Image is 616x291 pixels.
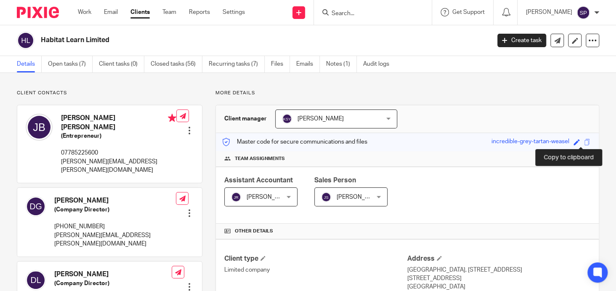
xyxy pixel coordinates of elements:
[162,8,176,16] a: Team
[61,149,176,157] p: 07785225600
[54,196,176,205] h4: [PERSON_NAME]
[235,155,285,162] span: Team assignments
[224,177,293,184] span: Assistant Accountant
[326,56,357,72] a: Notes (1)
[209,56,265,72] a: Recurring tasks (7)
[331,10,406,18] input: Search
[61,158,176,175] p: [PERSON_NAME][EMAIL_ADDRESS][PERSON_NAME][DOMAIN_NAME]
[407,283,590,291] p: [GEOGRAPHIC_DATA]
[321,192,331,202] img: svg%3E
[130,8,150,16] a: Clients
[407,266,590,274] p: [GEOGRAPHIC_DATA], [STREET_ADDRESS]
[222,138,367,146] p: Master code for secure communications and files
[26,114,53,141] img: svg%3E
[54,206,176,214] h5: (Company Director)
[337,194,383,200] span: [PERSON_NAME]
[17,32,35,49] img: svg%3E
[54,231,176,248] p: [PERSON_NAME][EMAIL_ADDRESS][PERSON_NAME][DOMAIN_NAME]
[99,56,144,72] a: Client tasks (0)
[78,8,91,16] a: Work
[17,7,59,18] img: Pixie
[215,90,599,96] p: More details
[282,114,292,124] img: svg%3E
[407,254,590,263] h4: Address
[314,177,356,184] span: Sales Person
[26,196,46,216] img: svg%3E
[297,116,344,122] span: [PERSON_NAME]
[363,56,396,72] a: Audit logs
[224,115,267,123] h3: Client manager
[26,270,46,290] img: svg%3E
[224,266,407,274] p: Limited company
[526,8,572,16] p: [PERSON_NAME]
[235,228,273,235] span: Other details
[231,192,241,202] img: svg%3E
[54,222,176,231] p: [PHONE_NUMBER]
[54,270,172,279] h4: [PERSON_NAME]
[452,9,485,15] span: Get Support
[224,254,407,263] h4: Client type
[17,90,202,96] p: Client contacts
[41,36,396,45] h2: Habitat Learn Limited
[497,34,546,47] a: Create task
[271,56,290,72] a: Files
[491,137,569,147] div: incredible-grey-tartan-weasel
[151,56,202,72] a: Closed tasks (56)
[576,6,590,19] img: svg%3E
[61,114,176,132] h4: [PERSON_NAME] [PERSON_NAME]
[104,8,118,16] a: Email
[48,56,93,72] a: Open tasks (7)
[296,56,320,72] a: Emails
[189,8,210,16] a: Reports
[17,56,42,72] a: Details
[168,114,176,122] i: Primary
[61,132,176,140] h5: (Entrepreneur)
[247,194,293,200] span: [PERSON_NAME]
[223,8,245,16] a: Settings
[54,279,172,288] h5: (Company Director)
[407,274,590,283] p: [STREET_ADDRESS]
